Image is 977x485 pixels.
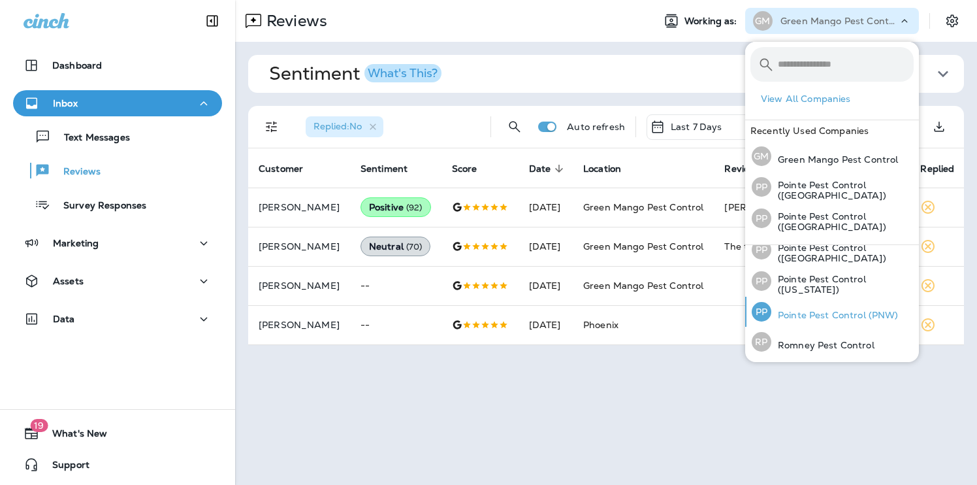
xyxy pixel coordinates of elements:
[360,163,408,175] span: Sentiment
[30,419,48,432] span: 19
[724,201,899,214] div: Tony’s service he’s been excellent. Very hard working and conscientious. Puts in the extra time n...
[13,90,222,116] button: Inbox
[259,55,974,93] button: SentimentWhat's This?
[259,241,340,252] p: [PERSON_NAME]
[583,163,638,175] span: Location
[360,237,431,256] div: Neutral
[360,163,424,175] span: Sentiment
[350,266,441,305] td: --
[529,163,568,175] span: Date
[13,420,222,446] button: 19What's New
[745,171,919,203] button: PPPointe Pest Control ([GEOGRAPHIC_DATA])
[39,428,107,444] span: What's New
[771,211,914,232] p: Pointe Pest Control ([GEOGRAPHIC_DATA])
[269,63,441,85] h1: Sentiment
[13,230,222,256] button: Marketing
[752,302,771,322] div: PP
[306,116,383,137] div: Replied:No
[13,306,222,332] button: Data
[771,180,914,201] p: Pointe Pest Control ([GEOGRAPHIC_DATA])
[752,209,771,228] div: PP
[771,274,914,295] p: Pointe Pest Control ([US_STATE])
[519,305,573,344] td: [DATE]
[261,11,327,31] p: Reviews
[13,452,222,478] button: Support
[752,271,771,291] div: PP
[53,98,78,109] p: Inbox
[724,240,899,253] div: The tech. reached out prior to his artival, and then followed the instructions that were passed on.
[50,200,146,212] p: Survey Responses
[259,163,320,175] span: Customer
[745,327,919,357] button: RPRomney Pest Control
[752,332,771,352] div: RP
[519,188,573,227] td: [DATE]
[259,320,340,330] p: [PERSON_NAME]
[13,52,222,78] button: Dashboard
[259,163,303,175] span: Customer
[752,240,771,259] div: PP
[940,9,964,33] button: Settings
[724,163,804,175] span: Review Comment
[752,177,771,197] div: PP
[583,319,618,331] span: Phoenix
[350,305,441,344] td: --
[259,114,285,140] button: Filters
[53,276,84,286] p: Assets
[583,163,621,175] span: Location
[502,114,528,140] button: Search Reviews
[745,234,919,265] button: PPPointe Pest Control ([GEOGRAPHIC_DATA])
[360,197,431,217] div: Positive
[780,16,898,26] p: Green Mango Pest Control
[39,460,89,475] span: Support
[745,203,919,234] button: PPPointe Pest Control ([GEOGRAPHIC_DATA])
[452,163,494,175] span: Score
[364,64,441,82] button: What's This?
[368,67,438,79] div: What's This?
[53,238,99,248] p: Marketing
[50,166,101,178] p: Reviews
[771,242,914,263] p: Pointe Pest Control ([GEOGRAPHIC_DATA])
[519,266,573,305] td: [DATE]
[920,163,954,175] span: Replied
[583,280,703,292] span: Green Mango Pest Control
[259,280,340,291] p: [PERSON_NAME]
[771,310,899,320] p: Pointe Pest Control (PNW)
[452,163,477,175] span: Score
[313,120,362,132] span: Replied : No
[406,241,423,252] span: ( 70 )
[13,268,222,294] button: Assets
[567,122,625,132] p: Auto refresh
[926,114,952,140] button: Export as CSV
[771,154,898,165] p: Green Mango Pest Control
[920,163,971,175] span: Replied
[684,16,740,27] span: Working as:
[13,123,222,150] button: Text Messages
[724,163,821,175] span: Review Comment
[529,163,551,175] span: Date
[771,340,874,350] p: Romney Pest Control
[753,11,773,31] div: GM
[756,89,919,109] button: View All Companies
[406,202,423,213] span: ( 92 )
[52,60,102,71] p: Dashboard
[752,146,771,166] div: GM
[519,227,573,266] td: [DATE]
[259,202,340,212] p: [PERSON_NAME]
[53,314,75,324] p: Data
[583,201,703,213] span: Green Mango Pest Control
[194,8,231,34] button: Collapse Sidebar
[745,297,919,327] button: PPPointe Pest Control (PNW)
[583,241,703,252] span: Green Mango Pest Control
[745,120,919,141] div: Recently Used Companies
[13,157,222,184] button: Reviews
[671,122,722,132] p: Last 7 Days
[51,132,130,144] p: Text Messages
[745,141,919,171] button: GMGreen Mango Pest Control
[13,191,222,218] button: Survey Responses
[745,265,919,297] button: PPPointe Pest Control ([US_STATE])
